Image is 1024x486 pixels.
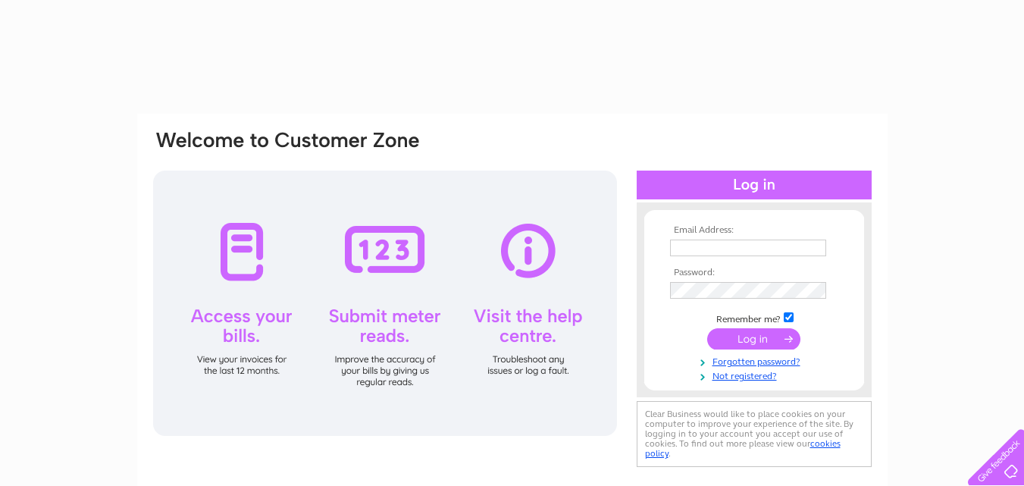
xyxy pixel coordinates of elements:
[707,328,800,350] input: Submit
[637,401,872,467] div: Clear Business would like to place cookies on your computer to improve your experience of the sit...
[666,268,842,278] th: Password:
[670,353,842,368] a: Forgotten password?
[670,368,842,382] a: Not registered?
[666,225,842,236] th: Email Address:
[645,438,841,459] a: cookies policy
[666,310,842,325] td: Remember me?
